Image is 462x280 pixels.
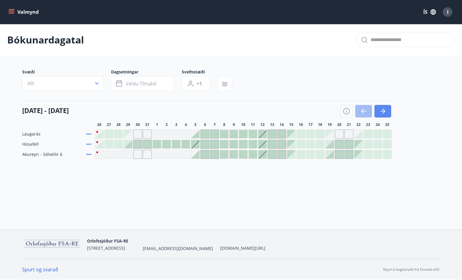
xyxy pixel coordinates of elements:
[156,122,158,127] span: 1
[181,150,190,159] div: Gráir dagar eru ekki bókanlegir
[335,130,344,139] div: Gráir dagar eru ekki bókanlegir
[124,130,133,139] div: Gráir dagar eru ekki bókanlegir
[280,122,284,127] span: 14
[22,76,104,91] button: Allt
[133,130,142,139] div: Gráir dagar eru ekki bókanlegir
[233,122,235,127] span: 9
[152,150,161,159] div: Gráir dagar eru ekki bókanlegir
[104,150,113,159] div: Gráir dagar eru ekki bókanlegir
[241,122,245,127] span: 10
[383,267,440,272] p: Keyrt á hugbúnaði frá Dorado ehf.
[337,122,341,127] span: 20
[126,122,130,127] span: 29
[143,246,213,252] span: [EMAIL_ADDRESS][DOMAIN_NAME]
[194,122,196,127] span: 5
[22,151,62,157] span: Akureyri - Sólvellir 6
[172,150,181,159] div: Gráir dagar eru ekki bókanlegir
[152,130,161,139] div: Gráir dagar eru ekki bókanlegir
[116,122,121,127] span: 28
[162,150,171,159] div: Gráir dagar eru ekki bókanlegir
[22,266,58,273] a: Spurt og svarað
[182,76,210,91] button: +1
[143,150,152,159] div: Gráir dagar eru ekki bókanlegir
[172,130,181,139] div: Gráir dagar eru ekki bókanlegir
[347,122,351,127] span: 21
[143,130,152,139] div: Gráir dagar eru ekki bókanlegir
[22,141,39,147] span: Húsafell
[289,122,293,127] span: 15
[220,245,265,251] a: [DOMAIN_NAME][URL]
[107,122,111,127] span: 27
[325,130,334,139] div: Gráir dagar eru ekki bókanlegir
[27,80,34,87] span: Allt
[182,69,217,76] span: Svefnstæði
[270,122,274,127] span: 13
[87,245,125,251] span: [STREET_ADDRESS]
[114,150,123,159] div: Gráir dagar eru ekki bókanlegir
[308,122,313,127] span: 17
[318,122,322,127] span: 18
[196,80,202,87] span: +1
[136,122,140,127] span: 30
[376,122,380,127] span: 24
[111,76,175,91] button: Veldu tímabil
[223,122,225,127] span: 8
[356,122,361,127] span: 22
[22,69,111,76] span: Svæði
[145,122,149,127] span: 31
[366,122,370,127] span: 23
[385,122,389,127] span: 25
[111,69,182,76] span: Dagsetningar
[181,130,190,139] div: Gráir dagar eru ekki bókanlegir
[124,150,133,159] div: Gráir dagar eru ekki bókanlegir
[440,5,455,19] button: I
[95,150,104,159] div: Gráir dagar eru ekki bókanlegir
[447,9,448,15] span: I
[251,122,255,127] span: 11
[420,7,439,17] button: ÍS
[214,122,216,127] span: 7
[97,122,101,127] span: 26
[133,150,142,159] div: Gráir dagar eru ekki bókanlegir
[7,7,41,17] button: menu
[260,122,265,127] span: 12
[299,122,303,127] span: 16
[328,122,332,127] span: 19
[126,80,156,87] span: Veldu tímabil
[204,122,206,127] span: 6
[22,131,40,137] span: Laugarás
[344,130,353,139] div: Gráir dagar eru ekki bókanlegir
[185,122,187,127] span: 4
[7,33,84,46] p: Bókunardagatal
[87,238,128,244] span: Orlofssjóður FSA-RE
[22,106,69,115] h4: [DATE] - [DATE]
[162,130,171,139] div: Gráir dagar eru ekki bókanlegir
[166,122,168,127] span: 2
[22,238,82,250] img: 9KYmDEypRXG94GXCPf4TxXoKKe9FJA8K7GHHUKiP.png
[175,122,177,127] span: 3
